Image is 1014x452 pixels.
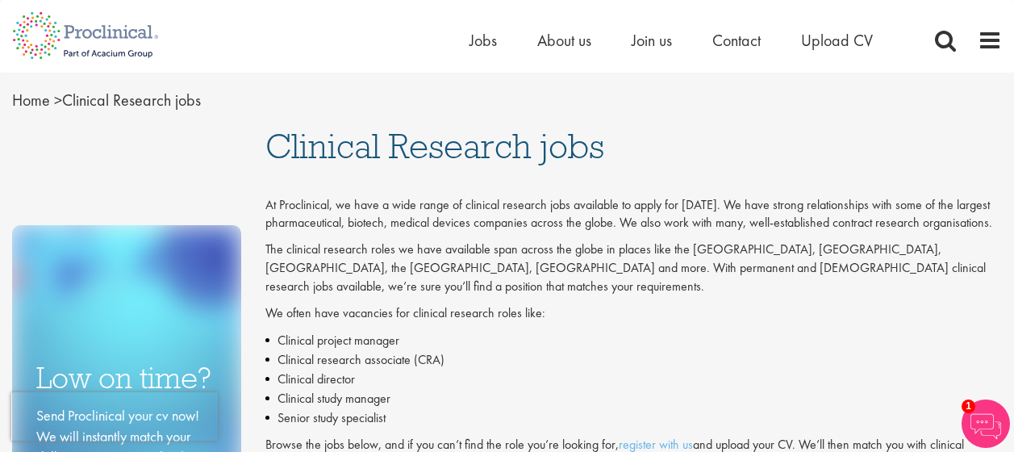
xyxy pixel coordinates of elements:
a: Jobs [469,30,497,51]
p: We often have vacancies for clinical research roles like: [265,304,1002,323]
a: Upload CV [801,30,873,51]
span: Clinical Research jobs [265,124,604,168]
span: 1 [962,400,975,413]
a: About us [537,30,591,51]
li: Senior study specialist [265,408,1002,428]
span: > [54,90,62,111]
h3: Low on time? [36,362,217,394]
a: Contact [712,30,761,51]
span: Clinical Research jobs [12,90,201,111]
iframe: reCAPTCHA [11,392,218,441]
li: Clinical research associate (CRA) [265,350,1002,370]
p: At Proclinical, we have a wide range of clinical research jobs available to apply for [DATE]. We ... [265,196,1002,233]
a: Join us [632,30,672,51]
img: Chatbot [962,400,1010,448]
li: Clinical director [265,370,1002,389]
li: Clinical study manager [265,389,1002,408]
p: The clinical research roles we have available span across the globe in places like the [GEOGRAPHI... [265,241,1002,296]
li: Clinical project manager [265,331,1002,350]
a: breadcrumb link to Home [12,90,50,111]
